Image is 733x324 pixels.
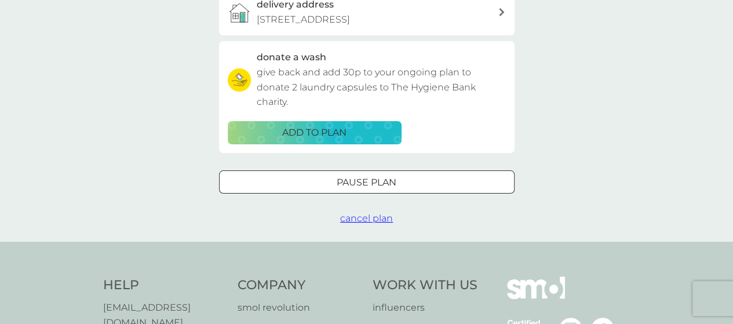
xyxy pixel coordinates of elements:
span: cancel plan [340,213,393,224]
p: [STREET_ADDRESS] [257,12,350,27]
h4: Company [238,276,361,294]
button: Pause plan [219,170,515,194]
p: give back and add 30p to your ongoing plan to donate 2 laundry capsules to The Hygiene Bank charity. [257,65,506,110]
h4: Work With Us [373,276,477,294]
button: ADD TO PLAN [228,121,402,144]
button: cancel plan [340,211,393,226]
a: smol revolution [238,300,361,315]
h3: donate a wash [257,50,326,65]
p: Pause plan [337,175,396,190]
img: smol [507,276,565,316]
a: influencers [373,300,477,315]
h4: Help [103,276,227,294]
p: ADD TO PLAN [282,125,347,140]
